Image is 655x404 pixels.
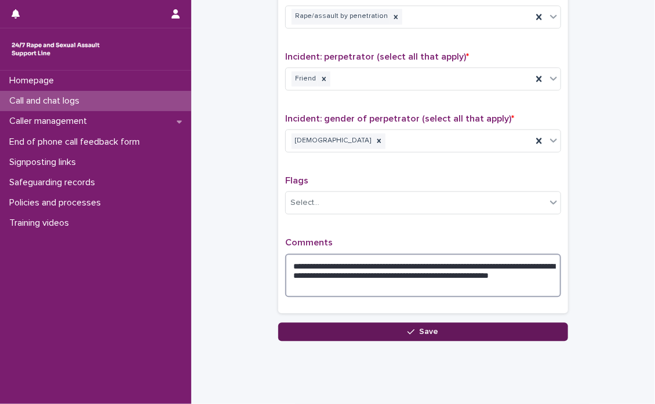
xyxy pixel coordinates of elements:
[292,71,318,87] div: Friend
[5,96,89,106] p: Call and chat logs
[285,176,308,185] span: Flags
[5,116,96,127] p: Caller management
[285,114,514,123] span: Incident: gender of perpetrator (select all that apply)
[5,137,149,148] p: End of phone call feedback form
[285,52,469,61] span: Incident: perpetrator (select all that apply)
[5,157,85,168] p: Signposting links
[292,9,390,24] div: Rape/assault by penetration
[420,328,439,336] span: Save
[5,177,104,188] p: Safeguarding records
[5,75,63,86] p: Homepage
[290,197,319,209] div: Select...
[292,133,373,149] div: [DEMOGRAPHIC_DATA]
[9,38,102,61] img: rhQMoQhaT3yELyF149Cw
[5,197,110,208] p: Policies and processes
[5,218,78,229] p: Training videos
[278,322,568,341] button: Save
[285,238,333,247] span: Comments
